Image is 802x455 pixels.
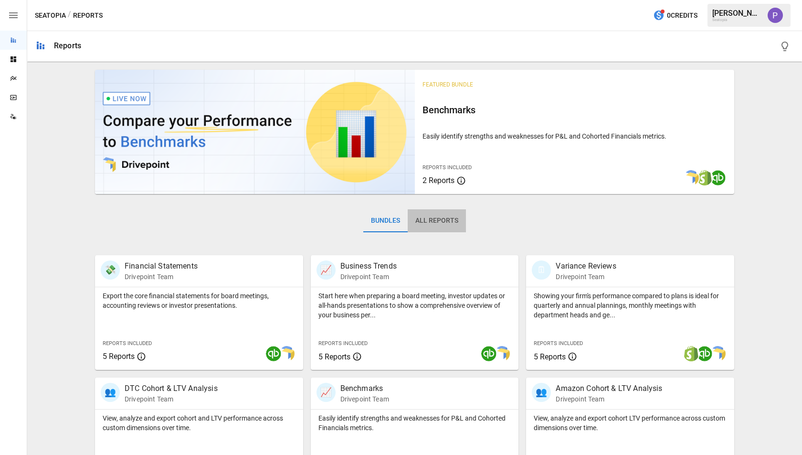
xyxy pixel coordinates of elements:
[266,346,281,361] img: quickbooks
[103,291,295,310] p: Export the core financial statements for board meetings, accounting reviews or investor presentat...
[95,70,415,194] img: video thumbnail
[363,209,408,232] button: Bundles
[340,394,389,404] p: Drivepoint Team
[318,340,368,347] span: Reports Included
[125,394,218,404] p: Drivepoint Team
[125,260,198,272] p: Financial Statements
[556,272,616,282] p: Drivepoint Team
[768,8,783,23] img: Prateek Batra
[422,81,473,88] span: Featured Bundle
[762,2,789,29] button: Prateek Batra
[684,346,699,361] img: shopify
[556,260,616,272] p: Variance Reviews
[534,340,583,347] span: Reports Included
[340,383,389,394] p: Benchmarks
[697,170,712,185] img: shopify
[422,102,727,118] h6: Benchmarks
[68,10,71,22] div: /
[125,272,198,282] p: Drivepoint Team
[532,383,551,402] div: 👥
[103,340,152,347] span: Reports Included
[125,383,218,394] p: DTC Cohort & LTV Analysis
[35,10,66,22] button: Seatopia
[422,164,472,171] span: Reports Included
[667,10,697,22] span: 0 Credits
[556,383,662,394] p: Amazon Cohort & LTV Analysis
[340,260,397,272] p: Business Trends
[318,413,511,433] p: Easily identify strengths and weaknesses for P&L and Cohorted Financials metrics.
[101,260,120,280] div: 💸
[481,346,496,361] img: quickbooks
[422,131,727,141] p: Easily identify strengths and weaknesses for P&L and Cohorted Financials metrics.
[534,352,566,361] span: 5 Reports
[710,346,726,361] img: smart model
[101,383,120,402] div: 👥
[712,18,762,22] div: Seatopia
[317,383,336,402] div: 📈
[340,272,397,282] p: Drivepoint Team
[495,346,510,361] img: smart model
[103,413,295,433] p: View, analyze and export cohort and LTV performance across custom dimensions over time.
[710,170,726,185] img: quickbooks
[318,352,350,361] span: 5 Reports
[408,209,466,232] button: All Reports
[318,291,511,320] p: Start here when preparing a board meeting, investor updates or all-hands presentations to show a ...
[54,41,81,50] div: Reports
[279,346,295,361] img: smart model
[532,260,551,280] div: 🗓
[534,291,727,320] p: Showing your firm's performance compared to plans is ideal for quarterly and annual plannings, mo...
[317,260,336,280] div: 📈
[422,176,454,185] span: 2 Reports
[684,170,699,185] img: smart model
[712,9,762,18] div: [PERSON_NAME]
[649,7,701,24] button: 0Credits
[556,394,662,404] p: Drivepoint Team
[103,352,135,361] span: 5 Reports
[697,346,712,361] img: quickbooks
[534,413,727,433] p: View, analyze and export cohort LTV performance across custom dimensions over time.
